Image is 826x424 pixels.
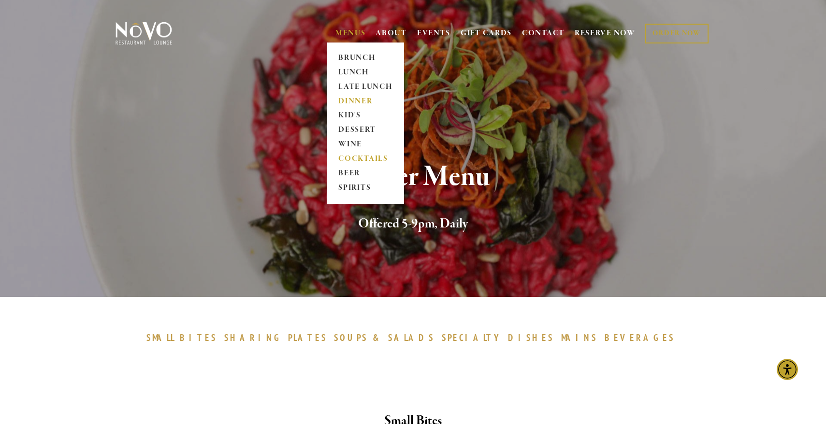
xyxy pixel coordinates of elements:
a: BRUNCH [335,51,396,65]
a: SHARINGPLATES [224,332,332,343]
span: SHARING [224,332,283,343]
a: DINNER [335,94,396,109]
a: DESSERT [335,123,396,138]
a: SPIRITS [335,181,396,196]
a: GIFT CARDS [461,24,512,42]
span: SALADS [388,332,435,343]
span: DISHES [508,332,554,343]
a: LATE LUNCH [335,80,396,94]
a: MAINS [561,332,602,343]
span: PLATES [288,332,327,343]
a: MENUS [335,28,366,38]
a: WINE [335,138,396,152]
img: Novo Restaurant &amp; Lounge [114,21,174,45]
span: BEVERAGES [605,332,675,343]
span: BITES [180,332,217,343]
a: ORDER NOW [645,24,708,43]
span: SOUPS [334,332,368,343]
a: KID'S [335,109,396,123]
a: SOUPS&SALADS [334,332,439,343]
a: RESERVE NOW [575,24,636,42]
a: CONTACT [522,24,565,42]
span: & [373,332,383,343]
a: BEVERAGES [605,332,680,343]
span: MAINS [561,332,597,343]
a: SPECIALTYDISHES [442,332,559,343]
a: EVENTS [417,28,450,38]
div: Accessibility Menu [777,359,798,380]
a: BEER [335,167,396,181]
a: ABOUT [376,28,407,38]
a: LUNCH [335,65,396,80]
span: SPECIALTY [442,332,504,343]
span: SMALL [146,332,175,343]
h2: Offered 5-9pm, Daily [131,214,695,234]
a: COCKTAILS [335,152,396,167]
a: SMALLBITES [146,332,222,343]
h1: Dinner Menu [131,161,695,193]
